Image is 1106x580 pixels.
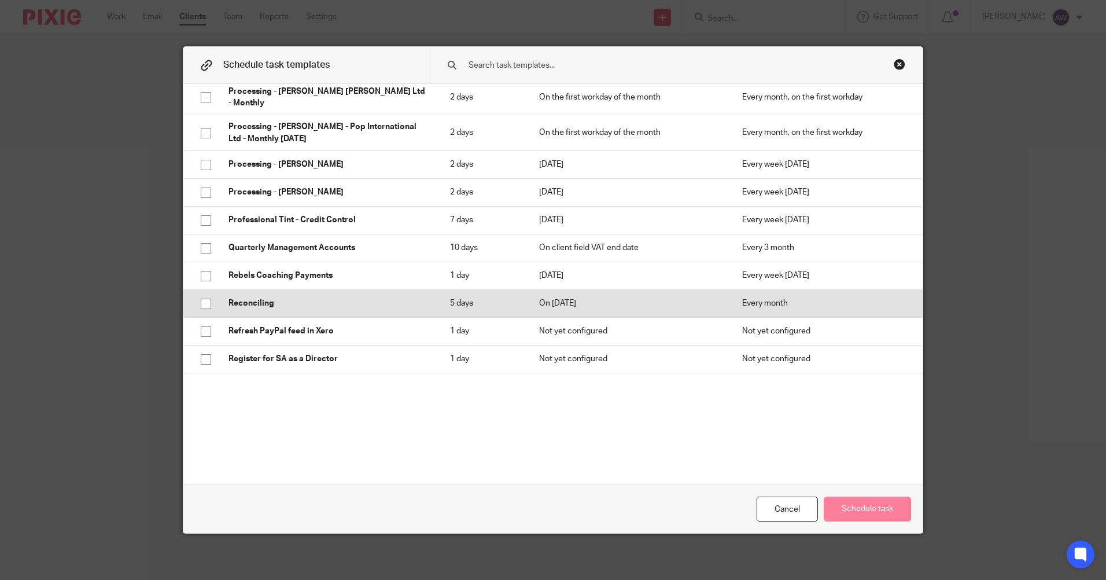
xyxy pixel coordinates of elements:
p: Reconciling [228,298,427,309]
p: Every week [DATE] [742,159,905,170]
div: Cancel [757,497,818,522]
p: Every month, on the first workday [742,127,905,138]
p: On client field VAT end date [539,242,719,254]
p: [DATE] [539,186,719,198]
p: 2 days [450,159,516,170]
p: 1 day [450,353,516,365]
p: Every month [742,298,905,309]
p: Not yet configured [539,353,719,365]
p: 1 day [450,270,516,281]
p: Quarterly Management Accounts [228,242,427,254]
p: 1 day [450,325,516,337]
p: Processing - [PERSON_NAME] [228,159,427,170]
p: Every week [DATE] [742,186,905,198]
p: On the first workday of the month [539,91,719,103]
p: 2 days [450,91,516,103]
p: 7 days [450,214,516,226]
p: 10 days [450,242,516,254]
p: Professional Tint - Credit Control [228,214,427,226]
p: Processing - [PERSON_NAME] - Pop International Ltd - Monthly [DATE] [228,121,427,145]
p: Every week [DATE] [742,214,905,226]
p: Every month, on the first workday [742,91,905,103]
p: 2 days [450,186,516,198]
p: Processing - [PERSON_NAME] [PERSON_NAME] Ltd - Monthly [228,86,427,109]
input: Search task templates... [467,59,849,72]
p: Not yet configured [539,325,719,337]
p: Rebels Coaching Payments [228,270,427,281]
p: Not yet configured [742,325,905,337]
button: Schedule task [824,497,911,522]
span: Schedule task templates [223,60,330,69]
p: [DATE] [539,270,719,281]
p: [DATE] [539,159,719,170]
p: 2 days [450,127,516,138]
p: Not yet configured [742,353,905,365]
p: [DATE] [539,214,719,226]
p: Refresh PayPal feed in Xero [228,325,427,337]
p: Processing - [PERSON_NAME] [228,186,427,198]
p: Every week [DATE] [742,270,905,281]
p: On [DATE] [539,298,719,309]
p: 5 days [450,298,516,309]
p: On the first workday of the month [539,127,719,138]
div: Close this dialog window [894,58,905,70]
p: Register for SA as a Director [228,353,427,365]
p: Every 3 month [742,242,905,254]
